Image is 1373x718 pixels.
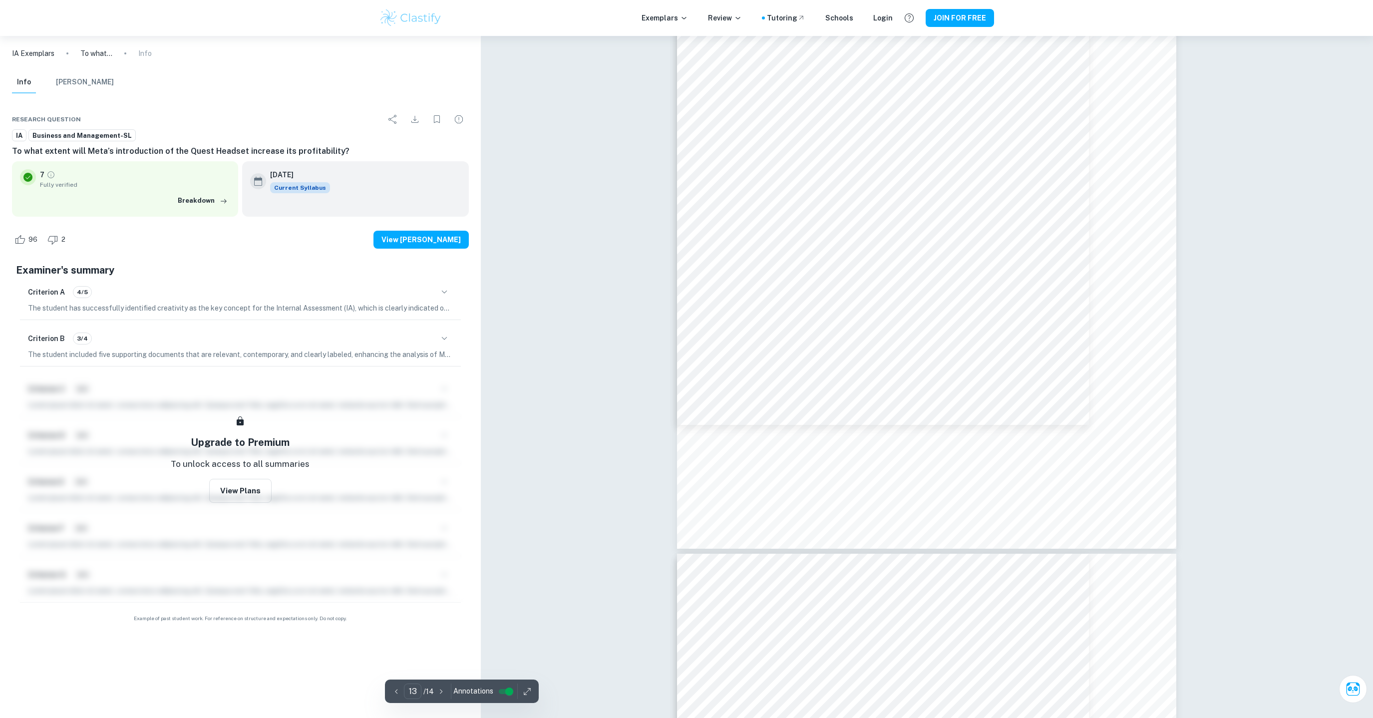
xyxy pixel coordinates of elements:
[28,333,65,344] h6: Criterion B
[175,193,230,208] button: Breakdown
[12,615,469,622] span: Example of past student work. For reference on structure and expectations only. Do not copy.
[191,435,290,450] h5: Upgrade to Premium
[28,287,65,298] h6: Criterion A
[825,12,853,23] a: Schools
[379,8,442,28] img: Clastify logo
[12,129,26,142] a: IA
[449,109,469,129] div: Report issue
[40,169,44,180] p: 7
[40,180,230,189] span: Fully verified
[28,349,453,360] p: The student included five supporting documents that are relevant, contemporary, and clearly label...
[767,12,805,23] a: Tutoring
[209,479,272,503] button: View Plans
[901,9,918,26] button: Help and Feedback
[46,170,55,179] a: Grade fully verified
[45,232,71,248] div: Dislike
[171,458,310,471] p: To unlock access to all summaries
[23,235,43,245] span: 96
[28,303,453,314] p: The student has successfully identified creativity as the key concept for the Internal Assessment...
[56,71,114,93] button: [PERSON_NAME]
[1339,675,1367,703] button: Ask Clai
[73,334,91,343] span: 3/4
[423,686,434,697] p: / 14
[12,232,43,248] div: Like
[12,48,54,59] a: IA Exemplars
[873,12,893,23] a: Login
[138,48,152,59] p: Info
[56,235,71,245] span: 2
[373,231,469,249] button: View [PERSON_NAME]
[12,115,81,124] span: Research question
[383,109,403,129] div: Share
[708,12,742,23] p: Review
[12,145,469,157] h6: To what extent will Meta’s introduction of the Quest Headset increase its profitability?
[12,131,26,141] span: IA
[270,182,330,193] span: Current Syllabus
[16,263,465,278] h5: Examiner's summary
[642,12,688,23] p: Exemplars
[453,686,493,697] span: Annotations
[427,109,447,129] div: Bookmark
[29,131,135,141] span: Business and Management-SL
[405,109,425,129] div: Download
[270,182,330,193] div: This exemplar is based on the current syllabus. Feel free to refer to it for inspiration/ideas wh...
[73,288,91,297] span: 4/5
[28,129,136,142] a: Business and Management-SL
[12,71,36,93] button: Info
[270,169,322,180] h6: [DATE]
[926,9,994,27] button: JOIN FOR FREE
[80,48,112,59] p: To what extent will Meta’s introduction of the Quest Headset increase its profitability?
